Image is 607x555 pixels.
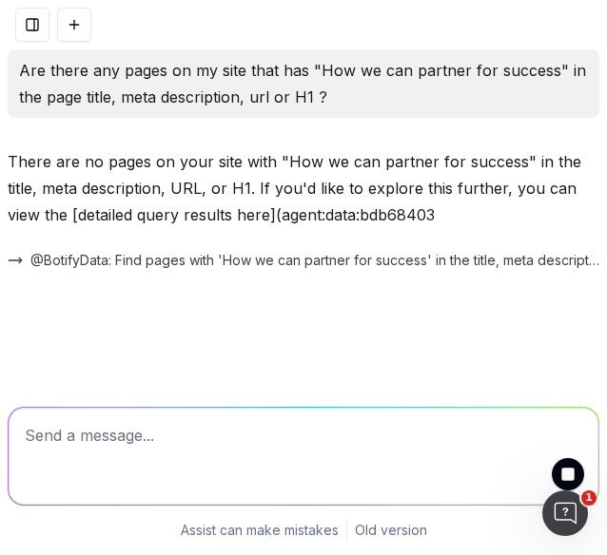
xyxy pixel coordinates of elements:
[581,490,597,506] span: 1
[355,521,427,540] a: Old version
[181,521,339,540] p: Assist can make mistakes
[8,251,599,270] button: @BotifyData: Find pages with 'How we can partner for success' in the title, meta description, URL...
[8,148,599,228] p: There are no pages on your site with "How we can partner for success" in the title, meta descript...
[30,251,599,270] span: @BotifyData: Find pages with 'How we can partner for success' in the title, meta description, URL...
[542,490,588,536] iframe: Intercom live chat
[19,57,588,110] p: Are there any pages on my site that has "How we can partner for success" in the page title, meta ...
